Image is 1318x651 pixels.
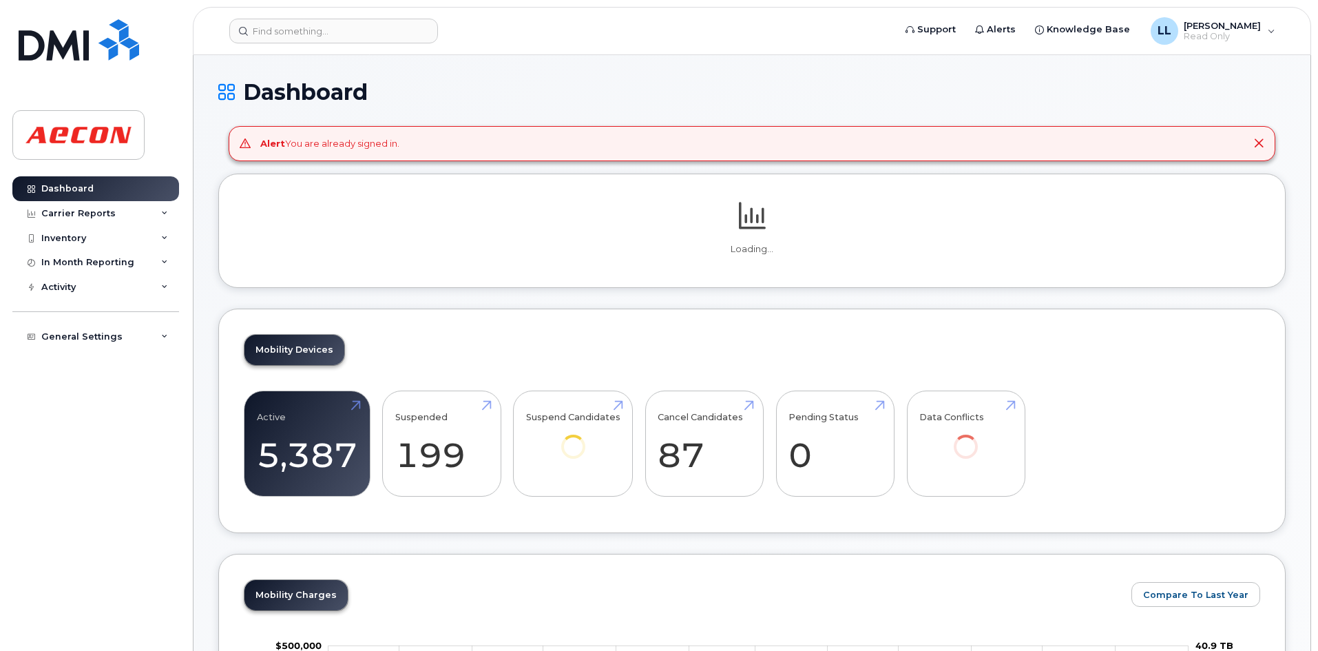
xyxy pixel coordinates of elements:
[218,80,1286,104] h1: Dashboard
[395,398,488,489] a: Suspended 199
[260,137,399,150] div: You are already signed in.
[526,398,620,477] a: Suspend Candidates
[1143,588,1248,601] span: Compare To Last Year
[275,640,322,651] g: $0
[919,398,1012,477] a: Data Conflicts
[257,398,357,489] a: Active 5,387
[244,580,348,610] a: Mobility Charges
[658,398,751,489] a: Cancel Candidates 87
[1195,640,1233,651] tspan: 40.9 TB
[788,398,881,489] a: Pending Status 0
[275,640,322,651] tspan: $500,000
[244,335,344,365] a: Mobility Devices
[1131,582,1260,607] button: Compare To Last Year
[244,243,1260,256] p: Loading...
[260,138,285,149] strong: Alert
